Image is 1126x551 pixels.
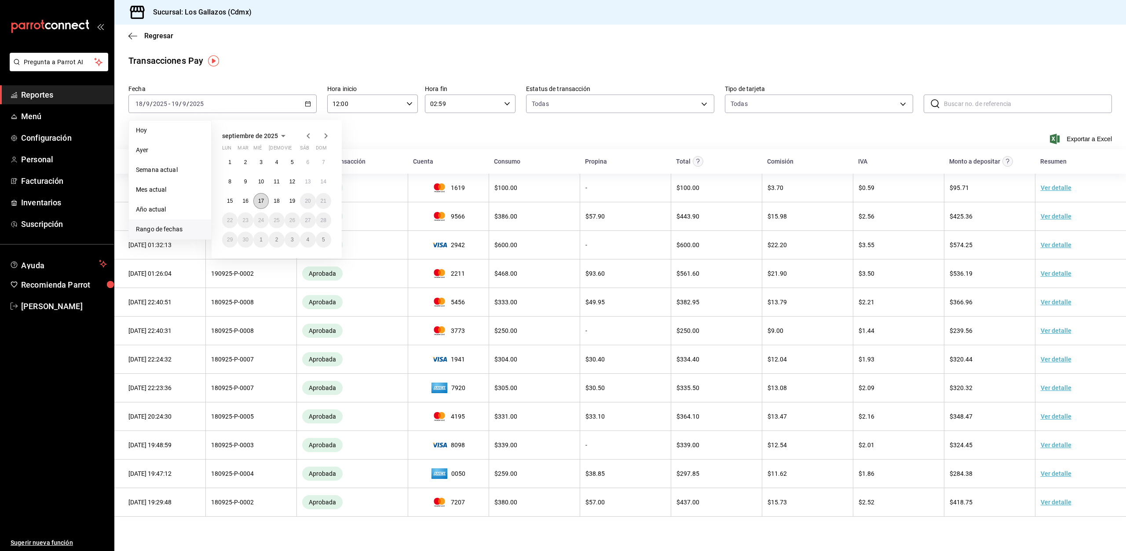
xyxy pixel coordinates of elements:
abbr: 19 de septiembre de 2025 [289,198,295,204]
span: $ 250.00 [676,327,699,334]
span: $ 380.00 [494,499,517,506]
span: $ 30.40 [585,356,605,363]
abbr: 8 de septiembre de 2025 [228,179,231,185]
span: $ 3.70 [768,184,783,191]
abbr: 18 de septiembre de 2025 [274,198,279,204]
button: 7 de septiembre de 2025 [316,154,331,170]
abbr: 24 de septiembre de 2025 [258,217,264,223]
span: $ 100.00 [676,184,699,191]
span: Año actual [136,205,204,214]
span: Reportes [21,89,107,101]
abbr: 30 de septiembre de 2025 [242,237,248,243]
span: $ 13.47 [768,413,787,420]
span: $ 320.32 [950,384,972,391]
svg: Este monto equivale al total pagado por el comensal antes de aplicar Comisión e IVA. [693,156,703,167]
abbr: martes [238,145,248,154]
span: $ 2.21 [859,299,874,306]
button: 18 de septiembre de 2025 [269,193,284,209]
span: 7207 [413,498,483,507]
button: 12 de septiembre de 2025 [285,174,300,190]
abbr: 5 de octubre de 2025 [322,237,325,243]
input: -- [171,100,179,107]
input: -- [182,100,186,107]
span: $ 382.95 [676,299,699,306]
h3: Sucursal: Los Gallazos (Cdmx) [146,7,252,18]
div: IVA [858,158,867,165]
span: $ 443.90 [676,213,699,220]
td: 180925-P-0002 [205,488,296,517]
button: 2 de septiembre de 2025 [238,154,253,170]
span: 1941 [413,356,483,363]
span: $ 12.04 [768,356,787,363]
td: [DATE] 19:47:12 [114,460,205,488]
span: $ 334.40 [676,356,699,363]
a: Ver detalle [1041,499,1071,506]
button: 11 de septiembre de 2025 [269,174,284,190]
div: Transacciones Pay [128,54,203,67]
img: Tooltip marker [208,55,219,66]
abbr: 9 de septiembre de 2025 [244,179,247,185]
span: $ 304.00 [494,356,517,363]
a: Ver detalle [1041,384,1071,391]
span: $ 2.56 [859,213,874,220]
button: Regresar [128,32,173,40]
span: Aprobada [305,499,340,506]
svg: Este es el monto resultante del total pagado menos comisión e IVA. Esta será la parte que se depo... [1002,156,1013,167]
label: Hora inicio [327,86,418,92]
td: 180925-P-0005 [205,402,296,431]
abbr: 5 de septiembre de 2025 [291,159,294,165]
td: 190925-P-0001 [205,231,296,259]
span: $ 386.00 [494,213,517,220]
span: $ 3.55 [859,241,874,248]
label: Tipo de tarjeta [725,86,913,92]
span: Aprobada [305,327,340,334]
button: 4 de septiembre de 2025 [269,154,284,170]
span: $ 1.86 [859,470,874,477]
abbr: 2 de septiembre de 2025 [244,159,247,165]
span: - [168,100,170,107]
a: Ver detalle [1041,356,1071,363]
input: ---- [189,100,204,107]
td: [DATE] 22:40:31 [114,317,205,345]
button: 2 de octubre de 2025 [269,232,284,248]
abbr: 10 de septiembre de 2025 [258,179,264,185]
td: [DATE] 20:24:30 [114,402,205,431]
span: $ 364.10 [676,413,699,420]
span: $ 57.00 [585,499,605,506]
label: Hora fin [425,86,515,92]
span: 3773 [413,326,483,335]
abbr: domingo [316,145,327,154]
span: [PERSON_NAME] [21,300,107,312]
label: Estatus de transacción [526,86,714,92]
abbr: 13 de septiembre de 2025 [305,179,311,185]
a: Ver detalle [1041,184,1071,191]
label: Fecha [128,86,317,92]
span: 7920 [413,381,483,395]
span: $ 324.45 [950,442,972,449]
span: $ 2.16 [859,413,874,420]
button: 10 de septiembre de 2025 [253,174,269,190]
button: open_drawer_menu [97,23,104,30]
button: 5 de septiembre de 2025 [285,154,300,170]
span: $ 366.96 [950,299,972,306]
span: Suscripción [21,218,107,230]
span: / [143,100,146,107]
span: $ 561.60 [676,270,699,277]
span: 2211 [413,269,483,278]
span: $ 425.36 [950,213,972,220]
span: $ 1.44 [859,327,874,334]
abbr: 17 de septiembre de 2025 [258,198,264,204]
span: Recomienda Parrot [21,279,107,291]
span: Ayuda [21,259,95,269]
button: 26 de septiembre de 2025 [285,212,300,228]
button: 15 de septiembre de 2025 [222,193,238,209]
span: $ 15.73 [768,499,787,506]
div: Transacciones cobradas de manera exitosa. [302,324,343,338]
span: 9566 [413,212,483,221]
span: $ 9.00 [768,327,783,334]
span: $ 33.10 [585,413,605,420]
span: $ 335.50 [676,384,699,391]
input: ---- [153,100,168,107]
button: 1 de octubre de 2025 [253,232,269,248]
